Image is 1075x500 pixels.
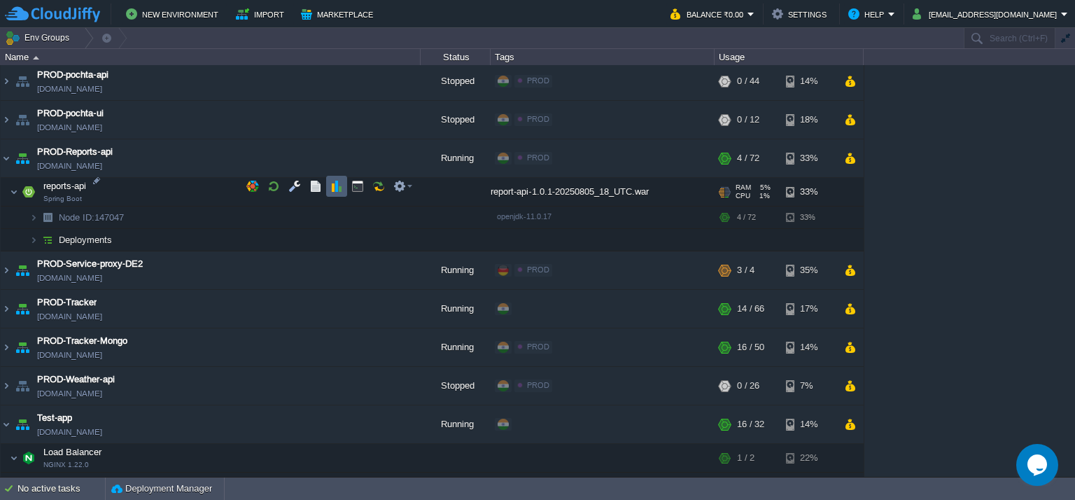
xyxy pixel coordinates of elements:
div: 1 / 2 [737,474,752,496]
div: 33% [786,179,831,207]
a: [DOMAIN_NAME] [37,83,102,97]
div: 14% [786,330,831,368]
img: AMDAwAAAACH5BAEAAAAALAAAAAABAAEAAAICRAEAOw== [1,291,12,329]
iframe: chat widget [1016,444,1061,486]
div: 17% [786,291,831,329]
img: AMDAwAAAACH5BAEAAAAALAAAAAABAAEAAAICRAEAOw== [13,330,32,368]
img: AMDAwAAAACH5BAEAAAAALAAAAAABAAEAAAICRAEAOw== [13,368,32,406]
img: AMDAwAAAACH5BAEAAAAALAAAAAABAAEAAAICRAEAOw== [1,253,12,291]
button: Help [848,6,888,22]
img: AMDAwAAAACH5BAEAAAAALAAAAAABAAEAAAICRAEAOw== [38,474,57,496]
button: Env Groups [5,28,74,48]
div: Stopped [421,64,491,102]
a: Load BalancerNGINX 1.22.0 [42,448,104,459]
div: 16 / 50 [737,330,764,368]
img: AMDAwAAAACH5BAEAAAAALAAAAAABAAEAAAICRAEAOw== [13,291,32,329]
span: 5% [757,185,771,193]
div: No active tasks [17,478,105,500]
span: Load Balancer [42,447,104,459]
div: 3 / 4 [737,253,754,291]
div: 14 / 66 [737,291,764,329]
a: PROD-Reports-api [37,146,113,160]
div: Running [421,291,491,329]
div: 14% [786,407,831,445]
button: Marketplace [301,6,377,22]
img: AMDAwAAAACH5BAEAAAAALAAAAAABAAEAAAICRAEAOw== [38,230,57,252]
button: New Environment [126,6,223,22]
div: 4 / 72 [737,141,759,179]
img: AMDAwAAAACH5BAEAAAAALAAAAAABAAEAAAICRAEAOw== [10,445,18,473]
div: Name [1,49,420,65]
a: PROD-Weather-api [37,374,115,388]
div: Status [421,49,490,65]
span: Spring Boot [43,196,82,204]
img: AMDAwAAAACH5BAEAAAAALAAAAAABAAEAAAICRAEAOw== [1,64,12,102]
a: PROD-Tracker [37,297,97,311]
div: 0 / 26 [737,368,759,406]
img: AMDAwAAAACH5BAEAAAAALAAAAAABAAEAAAICRAEAOw== [1,141,12,179]
span: PROD [527,267,549,275]
img: AMDAwAAAACH5BAEAAAAALAAAAAABAAEAAAICRAEAOw== [10,179,18,207]
div: 16 / 32 [737,407,764,445]
a: [DOMAIN_NAME] [37,426,102,440]
img: AMDAwAAAACH5BAEAAAAALAAAAAABAAEAAAICRAEAOw== [13,407,32,445]
img: AMDAwAAAACH5BAEAAAAALAAAAAABAAEAAAICRAEAOw== [13,64,32,102]
img: AMDAwAAAACH5BAEAAAAALAAAAAABAAEAAAICRAEAOw== [33,56,39,60]
div: Running [421,253,491,291]
div: Stopped [421,368,491,406]
div: 7% [786,368,831,406]
a: [DOMAIN_NAME] [37,311,102,325]
a: PROD-pochta-ui [37,108,104,122]
div: Running [421,141,491,179]
img: AMDAwAAAACH5BAEAAAAALAAAAAABAAEAAAICRAEAOw== [29,474,38,496]
div: Usage [715,49,863,65]
span: PROD-Tracker-Mongo [37,335,127,349]
span: 147047 [57,213,126,225]
img: AMDAwAAAACH5BAEAAAAALAAAAAABAAEAAAICRAEAOw== [1,102,12,140]
div: Stopped [421,102,491,140]
div: 0 / 44 [737,64,759,102]
span: PROD [527,344,549,352]
a: PROD-Service-proxy-DE2 [37,258,143,272]
span: PROD [527,155,549,163]
img: CloudJiffy [5,6,100,23]
div: Running [421,407,491,445]
span: PROD [527,78,549,86]
span: CPU [736,193,750,202]
span: PROD [527,382,549,391]
a: Test-app [37,412,72,426]
img: AMDAwAAAACH5BAEAAAAALAAAAAABAAEAAAICRAEAOw== [13,102,32,140]
img: AMDAwAAAACH5BAEAAAAALAAAAAABAAEAAAICRAEAOw== [19,445,38,473]
img: AMDAwAAAACH5BAEAAAAALAAAAAABAAEAAAICRAEAOw== [13,253,32,291]
div: 4 / 72 [737,208,756,230]
img: AMDAwAAAACH5BAEAAAAALAAAAAABAAEAAAICRAEAOw== [1,368,12,406]
a: Deployments [57,235,114,247]
img: AMDAwAAAACH5BAEAAAAALAAAAAABAAEAAAICRAEAOw== [1,330,12,368]
div: 1 / 2 [737,445,754,473]
button: Settings [772,6,831,22]
div: 33% [786,208,831,230]
div: 33% [786,141,831,179]
div: 22% [786,474,831,496]
div: 22% [786,445,831,473]
button: Import [236,6,288,22]
div: 14% [786,64,831,102]
a: [DOMAIN_NAME] [37,122,102,136]
span: Node ID: [59,214,94,224]
a: [DOMAIN_NAME] [37,272,102,286]
a: PROD-pochta-api [37,69,108,83]
div: report-api-1.0.1-20250805_18_UTC.war [491,179,715,207]
a: reports-apiSpring Boot [42,182,88,193]
div: 18% [786,102,831,140]
span: RAM [736,185,751,193]
span: openjdk-11.0.17 [497,214,551,222]
div: Tags [491,49,714,65]
div: Running [421,330,491,368]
